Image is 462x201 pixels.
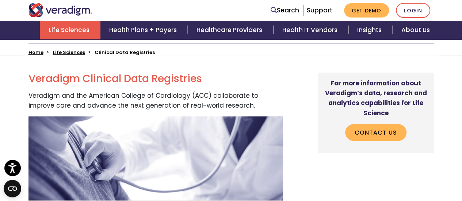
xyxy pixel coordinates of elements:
[4,180,21,197] button: Open CMP widget
[396,3,430,18] a: Login
[307,6,332,15] a: Support
[271,5,299,15] a: Search
[188,21,273,39] a: Healthcare Providers
[393,21,439,39] a: About Us
[28,3,92,17] img: Veradigm logo
[28,49,43,56] a: Home
[344,3,389,18] a: Get Demo
[100,21,188,39] a: Health Plans + Payers
[345,124,406,141] a: Contact Us
[348,21,393,39] a: Insights
[274,21,348,39] a: Health IT Vendors
[53,49,85,56] a: Life Sciences
[40,21,100,39] a: Life Sciences
[28,73,283,85] h2: Veradigm Clinical Data Registries
[28,91,283,111] p: Veradigm and the American College of Cardiology (ACC) collaborate to improve care and advance the...
[325,79,427,117] strong: For more information about Veradigm’s data, research and analytics capabilities for Life Science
